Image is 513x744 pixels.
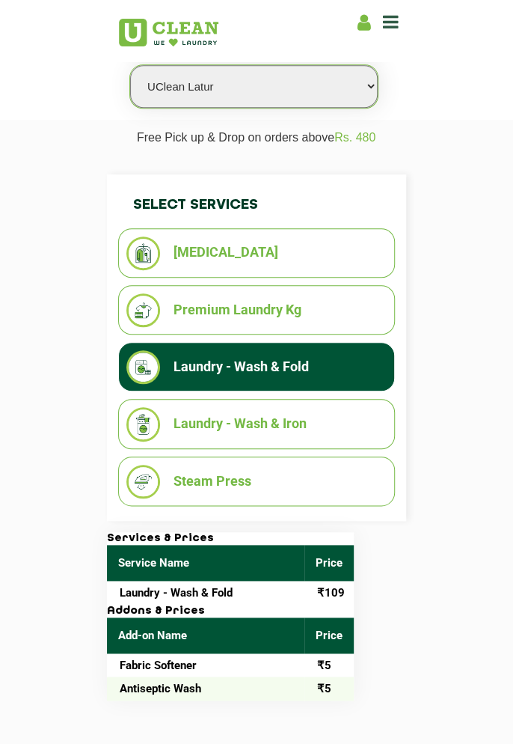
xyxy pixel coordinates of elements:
[304,653,354,677] td: ₹5
[107,653,304,677] td: Fabric Softener
[126,237,387,270] li: [MEDICAL_DATA]
[126,465,160,498] img: Steam Press
[334,131,375,144] span: Rs. 480
[107,677,304,700] td: Antiseptic Wash
[126,407,387,441] li: Laundry - Wash & Iron
[126,293,160,327] img: Premium Laundry Kg
[304,545,354,581] th: Price
[304,677,354,700] td: ₹5
[118,182,395,228] h4: Select Services
[117,131,395,156] p: Free Pick up & Drop on orders above
[126,293,387,327] li: Premium Laundry Kg
[304,618,354,653] th: Price
[107,618,304,653] th: Add-on Name
[107,545,304,581] th: Service Name
[107,581,304,604] td: Laundry - Wash & Fold
[107,532,354,546] h3: Services & Prices
[126,237,160,270] img: Dry Cleaning
[119,19,218,46] img: UClean Laundry and Dry Cleaning
[126,350,160,384] img: Laundry - Wash & Fold
[126,407,160,441] img: Laundry - Wash & Iron
[107,605,354,618] h3: Addons & Prices
[126,465,387,498] li: Steam Press
[126,350,387,384] li: Laundry - Wash & Fold
[304,581,354,604] td: ₹109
